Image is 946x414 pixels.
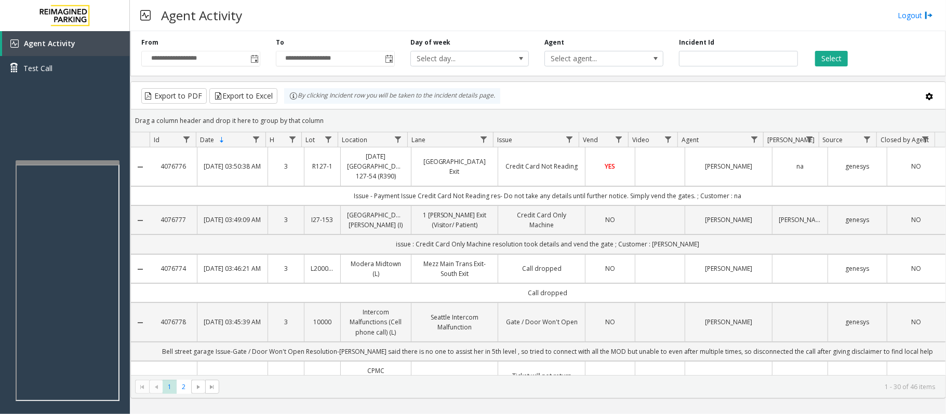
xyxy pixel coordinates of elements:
span: [PERSON_NAME] [768,135,815,144]
td: issue : Credit Card Only Machine resolution took details and vend the gate ; Customer : [PERSON_N... [150,234,945,254]
label: To [276,38,284,47]
a: 3 [274,317,298,327]
a: NO [894,215,939,225]
span: Go to the last page [208,383,216,391]
span: Page 2 [177,380,191,394]
a: Agent Activity [2,31,130,56]
a: Video Filter Menu [661,132,675,146]
a: YES [592,161,629,171]
button: Select [815,51,848,66]
span: Source [823,135,843,144]
a: 4076776 [156,161,191,171]
a: Modera Midtown (L) [347,259,405,279]
label: Agent [544,38,564,47]
span: Vend [583,135,598,144]
span: Lane [411,135,425,144]
span: Toggle popup [383,51,394,66]
span: NO [911,318,921,326]
a: [DATE] 03:46:21 AM [204,264,261,273]
a: 3 [274,215,298,225]
img: pageIcon [140,3,151,28]
a: I27-153 [311,215,334,225]
a: R127-1 [311,161,334,171]
span: NO [911,215,921,224]
span: NO [605,215,615,224]
a: 4076774 [156,264,191,273]
a: Collapse Details [131,265,150,273]
a: 4076778 [156,317,191,327]
a: NO [894,161,939,171]
a: Source Filter Menu [860,132,874,146]
span: Go to the next page [194,383,203,391]
a: [GEOGRAPHIC_DATA][PERSON_NAME] (I) [347,210,405,230]
div: Drag a column header and drop it here to group by that column [131,112,945,130]
button: Export to Excel [209,88,277,104]
a: Vend Filter Menu [612,132,626,146]
span: Page 1 [163,380,177,394]
a: genesys [834,215,880,225]
span: NO [605,264,615,273]
a: Intercom Malfunctions (Cell phone call) (L) [347,307,405,337]
a: Issue Filter Menu [563,132,577,146]
td: Issue - Payment Issue Credit Card Not Reading res- Do not take any details until further notice. ... [150,186,945,205]
span: Sortable [218,136,226,144]
a: 1 [PERSON_NAME] Exit (Visitor/ Patient) [418,210,492,230]
a: [GEOGRAPHIC_DATA] Exit [418,157,492,176]
span: Closed by Agent [881,135,929,144]
div: By clicking Incident row you will be taken to the incident details page. [284,88,500,104]
span: Location [342,135,367,144]
a: na [779,161,822,171]
a: Collapse Details [131,163,150,171]
a: Lane Filter Menu [477,132,491,146]
img: logout [925,10,933,21]
div: Data table [131,132,945,375]
span: YES [605,162,616,171]
a: Closed by Agent Filter Menu [918,132,932,146]
a: genesys [834,317,880,327]
span: Date [200,135,214,144]
kendo-pager-info: 1 - 30 of 46 items [225,382,935,391]
span: Lot [306,135,315,144]
a: [PERSON_NAME] [691,264,766,273]
a: [DATE] 03:49:09 AM [204,215,261,225]
a: 4076777 [156,215,191,225]
span: Go to the last page [205,380,219,394]
a: [PERSON_NAME] [691,317,766,327]
a: Lot Filter Menu [321,132,335,146]
span: Id [154,135,159,144]
a: Id Filter Menu [180,132,194,146]
a: 3 [274,264,298,273]
a: Location Filter Menu [391,132,405,146]
a: NO [894,317,939,327]
span: Toggle popup [248,51,260,66]
span: Video [632,135,649,144]
a: [DATE] [GEOGRAPHIC_DATA] 127-54 (R390) [347,151,405,182]
a: genesys [834,161,880,171]
a: NO [592,264,629,273]
span: NO [605,318,615,326]
span: Select day... [411,51,505,66]
label: From [141,38,158,47]
a: [PERSON_NAME] [779,215,822,225]
span: Issue [497,135,512,144]
button: Export to PDF [141,88,207,104]
td: Call dropped [150,283,945,302]
a: Collapse Details [131,216,150,225]
span: NO [911,162,921,171]
span: Test Call [23,63,52,74]
a: 10000 [311,317,334,327]
span: Go to the next page [191,380,205,394]
a: [DATE] 03:50:38 AM [204,161,261,171]
label: Day of week [410,38,451,47]
h3: Agent Activity [156,3,247,28]
a: Ticket will not return when pressing cancel [504,371,579,391]
a: NO [592,317,629,327]
span: NO [911,264,921,273]
a: Seattle Intercom Malfunction [418,312,492,332]
a: Credit Card Not Reading [504,161,579,171]
a: Agent Filter Menu [747,132,761,146]
a: Credit Card Only Machine [504,210,579,230]
a: Parker Filter Menu [802,132,816,146]
a: CPMC [PERSON_NAME] (I) (CP) [347,366,405,396]
a: NO [894,264,939,273]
